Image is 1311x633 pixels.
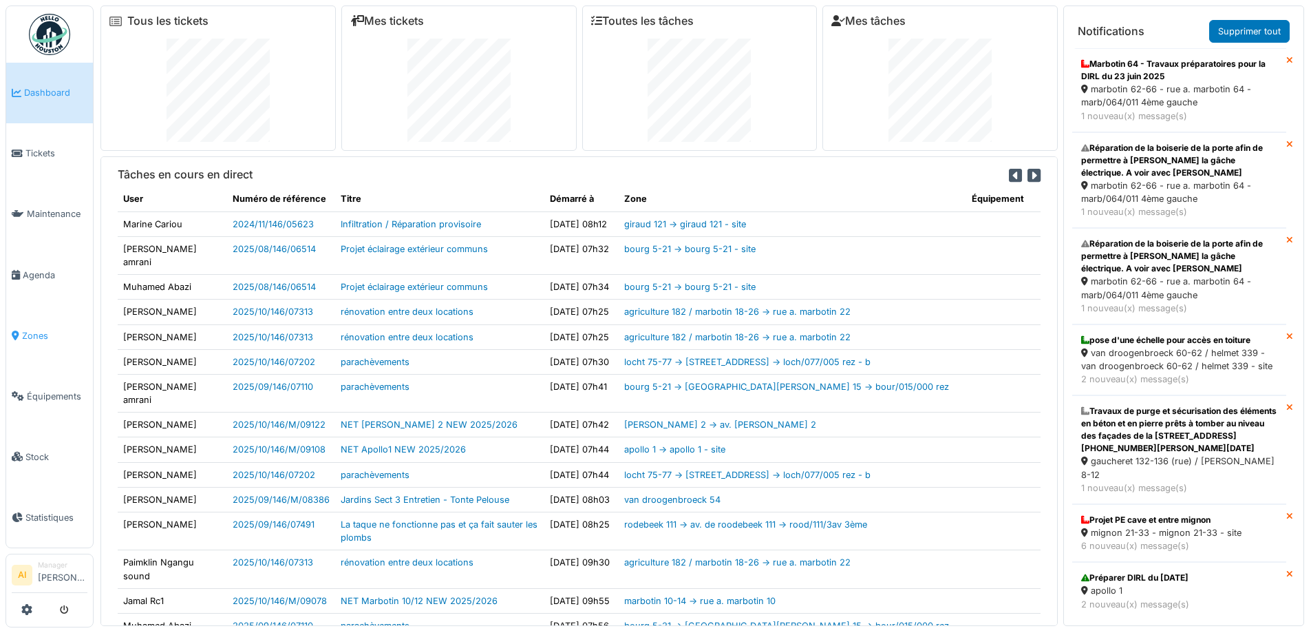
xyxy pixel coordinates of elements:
a: Réparation de la boiserie de la porte afin de permettre à [PERSON_NAME] la gâche électrique. A vo... [1072,132,1286,229]
a: agriculture 182 / marbotin 18-26 -> rue a. marbotin 22 [624,557,851,568]
span: Équipements [27,390,87,403]
span: translation missing: fr.shared.user [123,194,143,204]
a: Tous les tickets [127,14,209,28]
a: Travaux de purge et sécurisation des éléments en béton et en pierre prêts à tomber au niveau des ... [1072,395,1286,504]
span: Tickets [25,147,87,160]
div: Préparer DIRL du [DATE] [1081,572,1277,584]
span: Zones [22,329,87,342]
td: [DATE] 07h34 [544,275,619,300]
a: rénovation entre deux locations [341,557,473,568]
a: apollo 1 -> apollo 1 - site [624,444,725,455]
td: [DATE] 07h44 [544,462,619,487]
a: 2025/08/146/06514 [233,282,316,292]
div: Projet PE cave et entre mignon [1081,514,1277,526]
td: Paimklin Ngangu sound [118,550,227,588]
a: 2024/11/146/05623 [233,219,314,229]
a: 2025/10/146/M/09122 [233,419,326,430]
a: Mes tickets [350,14,424,28]
a: [PERSON_NAME] 2 -> av. [PERSON_NAME] 2 [624,419,816,430]
th: Équipement [966,187,1041,211]
a: bourg 5-21 -> [GEOGRAPHIC_DATA][PERSON_NAME] 15 -> bour/015/000 rez [624,382,949,392]
a: van droogenbroeck 54 [624,495,721,505]
a: bourg 5-21 -> bourg 5-21 - site [624,244,756,254]
td: [PERSON_NAME] [118,512,227,550]
a: Réparation de la boiserie de la porte afin de permettre à [PERSON_NAME] la gâche électrique. A vo... [1072,228,1286,324]
a: parachèvements [341,357,409,367]
div: Réparation de la boiserie de la porte afin de permettre à [PERSON_NAME] la gâche électrique. A vo... [1081,238,1277,275]
a: Agenda [6,245,93,305]
div: marbotin 62-66 - rue a. marbotin 64 - marb/064/011 4ème gauche [1081,275,1277,301]
a: 2025/10/146/07202 [233,357,315,367]
td: [PERSON_NAME] [118,437,227,462]
td: [DATE] 07h32 [544,236,619,274]
td: Marine Cariou [118,211,227,236]
a: Dashboard [6,63,93,123]
td: [PERSON_NAME] amrani [118,374,227,412]
td: [DATE] 07h44 [544,437,619,462]
a: rénovation entre deux locations [341,332,473,342]
a: Projet PE cave et entre mignon mignon 21-33 - mignon 21-33 - site 6 nouveau(x) message(s) [1072,504,1286,562]
a: 2025/10/146/07202 [233,470,315,480]
a: Projet éclairage extérieur communs [341,282,488,292]
div: Réparation de la boiserie de la porte afin de permettre à [PERSON_NAME] la gâche électrique. A vo... [1081,142,1277,179]
div: marbotin 62-66 - rue a. marbotin 64 - marb/064/011 4ème gauche [1081,83,1277,109]
a: 2025/10/146/07313 [233,557,313,568]
div: 2 nouveau(x) message(s) [1081,598,1277,611]
a: 2025/09/146/M/08386 [233,495,330,505]
a: 2025/10/146/M/09078 [233,596,327,606]
div: Travaux de purge et sécurisation des éléments en béton et en pierre prêts à tomber au niveau des ... [1081,405,1277,455]
a: Mes tâches [831,14,906,28]
h6: Tâches en cours en direct [118,168,253,181]
td: [DATE] 07h41 [544,374,619,412]
td: [PERSON_NAME] [118,413,227,437]
span: Statistiques [25,511,87,524]
div: van droogenbroeck 60-62 / helmet 339 - van droogenbroeck 60-62 / helmet 339 - site [1081,346,1277,373]
a: pose d'une échelle pour accès en toiture van droogenbroeck 60-62 / helmet 339 - van droogenbroeck... [1072,324,1286,396]
a: 2025/10/146/07313 [233,307,313,317]
a: Tickets [6,123,93,184]
th: Démarré à [544,187,619,211]
a: 2025/09/146/07491 [233,519,315,530]
a: NET Apollo1 NEW 2025/2026 [341,444,466,455]
a: locht 75-77 -> [STREET_ADDRESS] -> loch/077/005 rez - b [624,470,871,480]
a: Supprimer tout [1209,20,1290,43]
td: [DATE] 07h25 [544,324,619,349]
a: agriculture 182 / marbotin 18-26 -> rue a. marbotin 22 [624,307,851,317]
div: Manager [38,560,87,570]
td: [PERSON_NAME] [118,487,227,512]
td: Muhamed Abazi [118,275,227,300]
a: NET Marbotin 10/12 NEW 2025/2026 [341,596,498,606]
td: Jamal Rc1 [118,588,227,613]
li: [PERSON_NAME] [38,560,87,590]
td: [DATE] 08h03 [544,487,619,512]
td: [DATE] 07h42 [544,413,619,437]
a: parachèvements [341,470,409,480]
a: parachèvements [341,382,409,392]
a: Équipements [6,366,93,426]
div: 6 nouveau(x) message(s) [1081,539,1277,552]
a: AI Manager[PERSON_NAME] [12,560,87,593]
div: pose d'une échelle pour accès en toiture [1081,334,1277,346]
div: apollo 1 [1081,584,1277,597]
div: 1 nouveau(x) message(s) [1081,302,1277,315]
a: 2025/08/146/06514 [233,244,316,254]
div: Marbotin 64 - Travaux préparatoires pour la DIRL du 23 juin 2025 [1081,58,1277,83]
a: Préparer DIRL du [DATE] apollo 1 2 nouveau(x) message(s) [1072,562,1286,620]
td: [PERSON_NAME] [118,349,227,374]
div: mignon 21-33 - mignon 21-33 - site [1081,526,1277,539]
a: 2025/09/146/07110 [233,382,313,392]
div: gaucheret 132-136 (rue) / [PERSON_NAME] 8-12 [1081,455,1277,481]
div: 1 nouveau(x) message(s) [1081,481,1277,495]
a: Infiltration / Réparation provisoire [341,219,481,229]
td: [DATE] 08h25 [544,512,619,550]
a: rénovation entre deux locations [341,307,473,317]
a: rodebeek 111 -> av. de roodebeek 111 -> rood/111/3av 3ème [624,519,867,530]
td: [DATE] 09h55 [544,588,619,613]
th: Numéro de référence [227,187,335,211]
span: Agenda [23,269,87,282]
a: 2025/09/146/07110 [233,621,313,631]
a: Toutes les tâches [591,14,694,28]
a: 2025/10/146/M/09108 [233,444,326,455]
a: 2025/10/146/07313 [233,332,313,342]
a: Stock [6,426,93,487]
